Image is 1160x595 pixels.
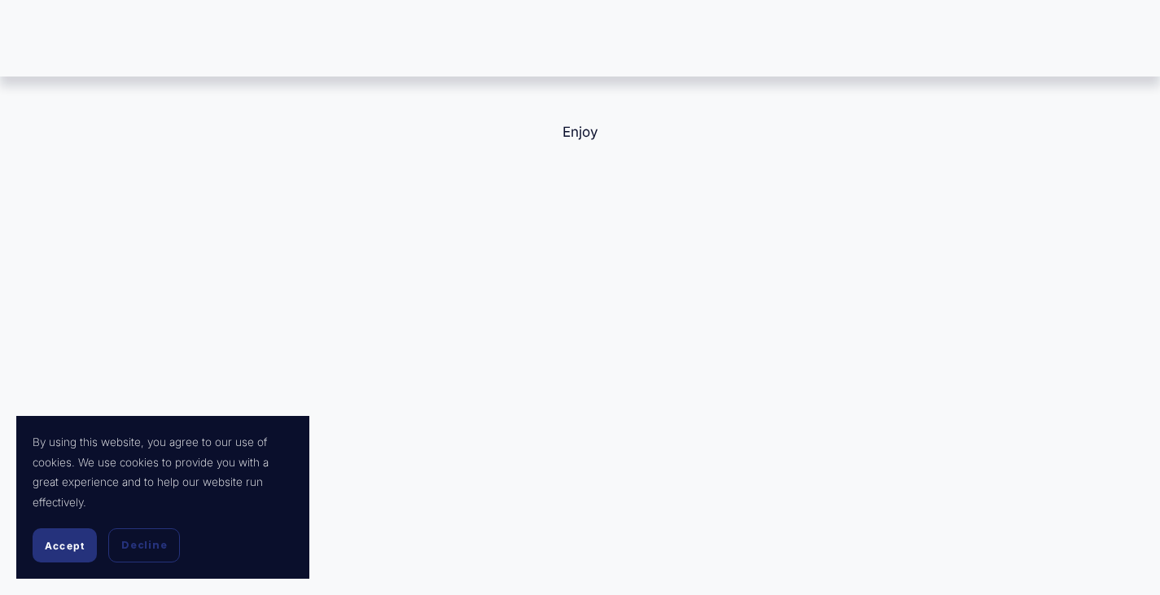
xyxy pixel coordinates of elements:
button: Accept [33,528,97,562]
section: Cookie banner [16,416,309,579]
button: Decline [108,528,180,562]
a: Enjoy [562,124,598,140]
span: Decline [121,538,167,553]
span: Accept [45,540,85,552]
p: By using this website, you agree to our use of cookies. We use cookies to provide you with a grea... [33,432,293,512]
